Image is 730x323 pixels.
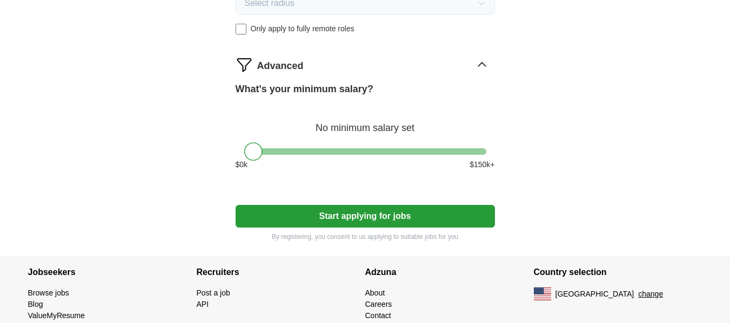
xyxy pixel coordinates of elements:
[197,288,230,297] a: Post a job
[28,288,69,297] a: Browse jobs
[365,311,391,320] a: Contact
[28,311,85,320] a: ValueMyResume
[236,232,495,242] p: By registering, you consent to us applying to suitable jobs for you
[236,159,248,170] span: $ 0 k
[534,287,551,300] img: US flag
[638,288,663,300] button: change
[257,59,304,73] span: Advanced
[236,56,253,73] img: filter
[365,288,385,297] a: About
[236,205,495,228] button: Start applying for jobs
[236,82,373,97] label: What's your minimum salary?
[197,300,209,308] a: API
[534,257,702,287] h4: Country selection
[28,300,43,308] a: Blog
[555,288,634,300] span: [GEOGRAPHIC_DATA]
[236,24,246,35] input: Only apply to fully remote roles
[470,159,494,170] span: $ 150 k+
[236,109,495,135] div: No minimum salary set
[365,300,392,308] a: Careers
[251,23,354,35] span: Only apply to fully remote roles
